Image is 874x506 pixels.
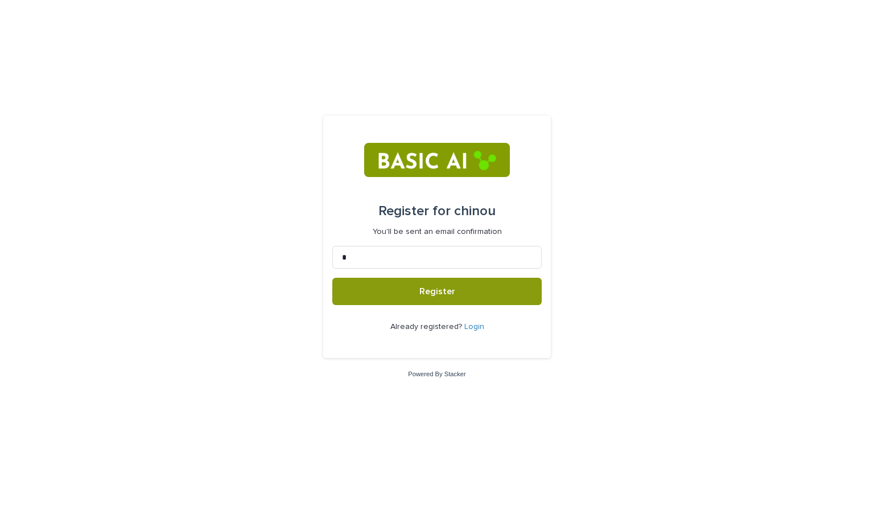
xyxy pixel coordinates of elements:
[390,323,464,331] span: Already registered?
[373,227,502,237] p: You'll be sent an email confirmation
[408,371,465,377] a: Powered By Stacker
[378,195,496,227] div: chinou
[364,143,509,177] img: RtIB8pj2QQiOZo6waziI
[464,323,484,331] a: Login
[378,204,451,218] span: Register for
[419,287,455,296] span: Register
[332,278,542,305] button: Register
